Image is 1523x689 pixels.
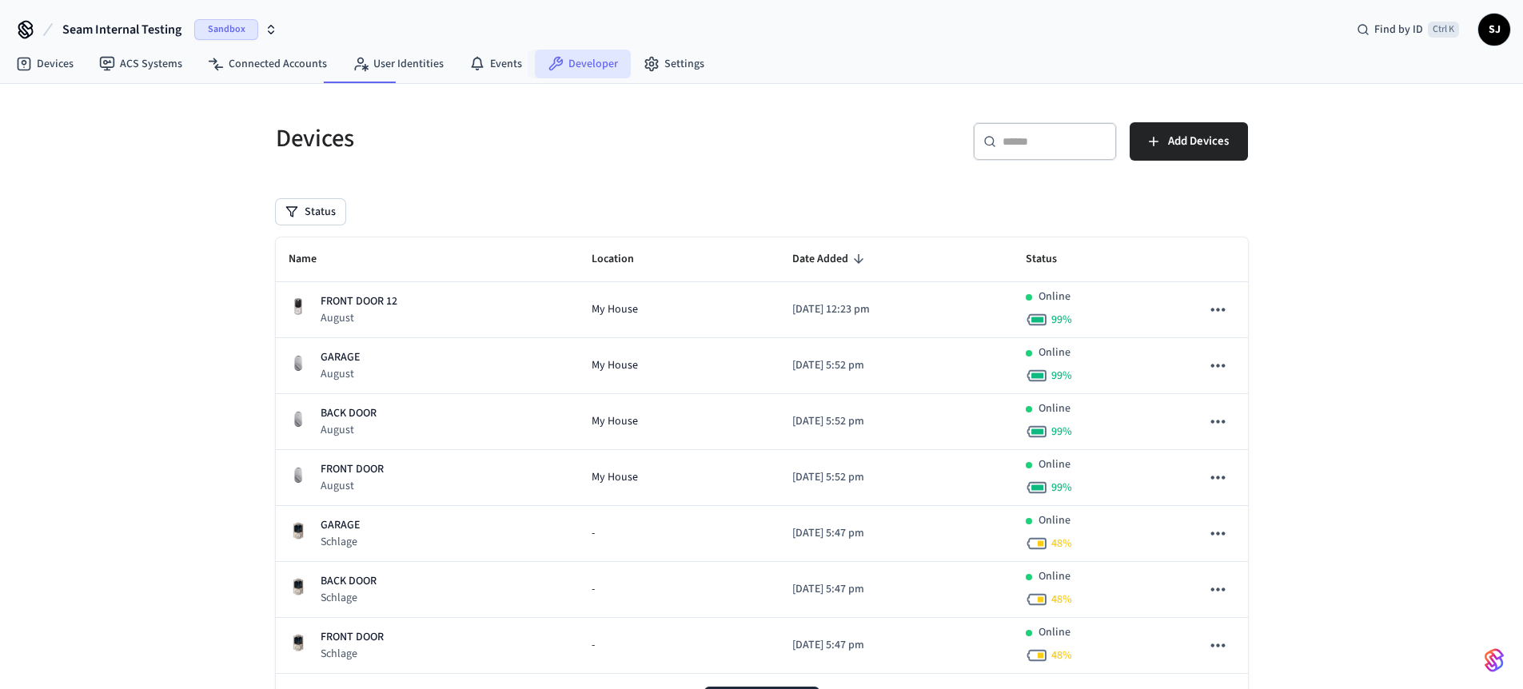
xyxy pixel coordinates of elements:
p: [DATE] 5:52 pm [792,469,1000,486]
span: 99 % [1051,312,1072,328]
span: My House [592,469,638,486]
p: Schlage [321,534,360,550]
p: Online [1039,624,1070,641]
h5: Devices [276,122,752,155]
span: Date Added [792,247,869,272]
a: Events [457,50,535,78]
p: Online [1039,512,1070,529]
a: Devices [3,50,86,78]
a: Developer [535,50,631,78]
p: August [321,310,397,326]
span: Find by ID [1374,22,1423,38]
p: [DATE] 5:47 pm [792,525,1000,542]
button: Status [276,199,345,225]
p: Online [1039,456,1070,473]
img: August Wifi Smart Lock 3rd Gen, Silver, Front [289,465,308,484]
p: [DATE] 5:47 pm [792,637,1000,654]
img: Schlage Sense Smart Deadbolt with Camelot Trim, Front [289,633,308,652]
span: My House [592,301,638,318]
p: Online [1039,400,1070,417]
p: GARAGE [321,517,360,534]
span: Location [592,247,655,272]
img: August Wifi Smart Lock 3rd Gen, Silver, Front [289,409,308,428]
p: Schlage [321,646,384,662]
p: BACK DOOR [321,573,377,590]
div: Find by IDCtrl K [1344,15,1472,44]
span: My House [592,357,638,374]
span: - [592,637,595,654]
span: Name [289,247,337,272]
p: FRONT DOOR [321,461,384,478]
p: [DATE] 5:47 pm [792,581,1000,598]
span: 48 % [1051,647,1072,663]
p: FRONT DOOR [321,629,384,646]
span: My House [592,413,638,430]
a: User Identities [340,50,457,78]
span: - [592,581,595,598]
a: Settings [631,50,717,78]
img: Schlage Sense Smart Deadbolt with Camelot Trim, Front [289,577,308,596]
a: Connected Accounts [195,50,340,78]
p: [DATE] 5:52 pm [792,357,1000,374]
span: 99 % [1051,424,1072,440]
p: Online [1039,344,1070,361]
span: 99 % [1051,480,1072,496]
p: [DATE] 12:23 pm [792,301,1000,318]
p: [DATE] 5:52 pm [792,413,1000,430]
img: SeamLogoGradient.69752ec5.svg [1485,647,1504,673]
button: SJ [1478,14,1510,46]
p: Online [1039,568,1070,585]
span: - [592,525,595,542]
span: Sandbox [194,19,258,40]
span: 48 % [1051,591,1072,607]
p: Schlage [321,590,377,606]
p: August [321,422,377,438]
p: August [321,478,384,494]
a: ACS Systems [86,50,195,78]
img: Yale Assure Touchscreen Wifi Smart Lock, Satin Nickel, Front [289,297,308,317]
span: Add Devices [1168,131,1229,152]
span: 99 % [1051,368,1072,384]
p: BACK DOOR [321,405,377,422]
img: August Wifi Smart Lock 3rd Gen, Silver, Front [289,353,308,372]
span: Ctrl K [1428,22,1459,38]
span: Status [1026,247,1078,272]
span: Seam Internal Testing [62,20,181,39]
p: GARAGE [321,349,360,366]
p: FRONT DOOR 12 [321,293,397,310]
button: Add Devices [1130,122,1248,161]
p: August [321,366,360,382]
table: sticky table [276,237,1248,674]
img: Schlage Sense Smart Deadbolt with Camelot Trim, Front [289,521,308,540]
p: Online [1039,289,1070,305]
span: SJ [1480,15,1509,44]
span: 48 % [1051,536,1072,552]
